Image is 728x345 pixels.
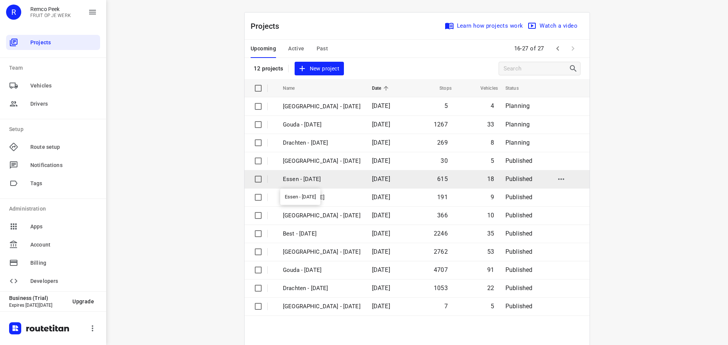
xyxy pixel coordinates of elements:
span: [DATE] [372,303,390,310]
span: 10 [487,212,494,219]
button: Upgrade [66,295,100,308]
span: [DATE] [372,266,390,273]
span: 2762 [434,248,448,255]
span: [DATE] [372,230,390,237]
span: 366 [437,212,448,219]
p: Gouda - Tuesday [283,120,361,129]
span: Published [505,230,533,237]
span: 35 [487,230,494,237]
span: 5 [444,102,448,109]
span: Planning [505,102,530,109]
span: [DATE] [372,121,390,128]
span: 33 [487,121,494,128]
span: Status [505,84,529,93]
span: [DATE] [372,102,390,109]
div: Account [6,237,100,252]
span: Name [283,84,305,93]
span: Past [317,44,328,53]
span: 7 [444,303,448,310]
span: 9 [491,194,494,201]
span: 5 [491,157,494,164]
p: Administration [9,205,100,213]
p: Gemeente Rotterdam - Thursday [283,302,361,311]
p: Gouda - Monday [283,266,361,275]
p: Expires [DATE][DATE] [9,303,66,308]
div: Apps [6,219,100,234]
span: 191 [437,194,448,201]
span: 615 [437,175,448,183]
span: Published [505,284,533,292]
p: Antwerpen - Tuesday [283,102,361,111]
p: Antwerpen - Monday [283,211,361,220]
span: Published [505,157,533,164]
div: Search [569,64,580,73]
span: [DATE] [372,139,390,146]
div: Tags [6,176,100,191]
span: Published [505,175,533,183]
span: Active [288,44,304,53]
p: Essen - [DATE] [283,175,361,184]
button: New project [295,62,344,76]
span: 2246 [434,230,448,237]
div: Billing [6,255,100,270]
span: 91 [487,266,494,273]
div: Route setup [6,139,100,155]
span: [DATE] [372,194,390,201]
span: Vehicles [30,82,97,90]
span: 269 [437,139,448,146]
p: Ambius - Monday [283,193,361,202]
span: Previous Page [550,41,565,56]
span: Billing [30,259,97,267]
span: [DATE] [372,248,390,255]
p: Best - Monday [283,229,361,238]
div: Projects [6,35,100,50]
span: Published [505,248,533,255]
p: Team [9,64,100,72]
span: Published [505,303,533,310]
p: Gemeente Rotterdam - Monday [283,157,361,165]
div: Notifications [6,158,100,173]
p: Business (Trial) [9,295,66,301]
span: 1267 [434,121,448,128]
span: 4 [491,102,494,109]
span: Published [505,212,533,219]
span: 30 [441,157,447,164]
span: Stops [430,84,452,93]
span: [DATE] [372,157,390,164]
span: Developers [30,277,97,285]
span: 22 [487,284,494,292]
span: Account [30,241,97,249]
span: 5 [491,303,494,310]
p: Projects [251,20,286,32]
span: Route setup [30,143,97,151]
span: [DATE] [372,175,390,183]
span: 16-27 of 27 [511,41,548,57]
span: Next Page [565,41,581,56]
span: Upcoming [251,44,276,53]
p: FRUIT OP JE WERK [30,13,71,18]
span: Upgrade [72,298,94,304]
span: Planning [505,121,530,128]
span: Drivers [30,100,97,108]
span: Apps [30,223,97,231]
p: Zwolle - Monday [283,248,361,256]
span: Published [505,266,533,273]
div: R [6,5,21,20]
span: Date [372,84,391,93]
span: New project [299,64,339,73]
span: [DATE] [372,284,390,292]
span: 8 [491,139,494,146]
p: 12 projects [254,65,284,72]
span: Planning [505,139,530,146]
p: Drachten - Monday [283,284,361,293]
p: Remco Peek [30,6,71,12]
span: Projects [30,39,97,47]
span: Tags [30,180,97,187]
div: Drivers [6,96,100,111]
span: [DATE] [372,212,390,219]
div: Developers [6,273,100,289]
span: 53 [487,248,494,255]
span: 1053 [434,284,448,292]
span: 4707 [434,266,448,273]
span: Vehicles [471,84,498,93]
